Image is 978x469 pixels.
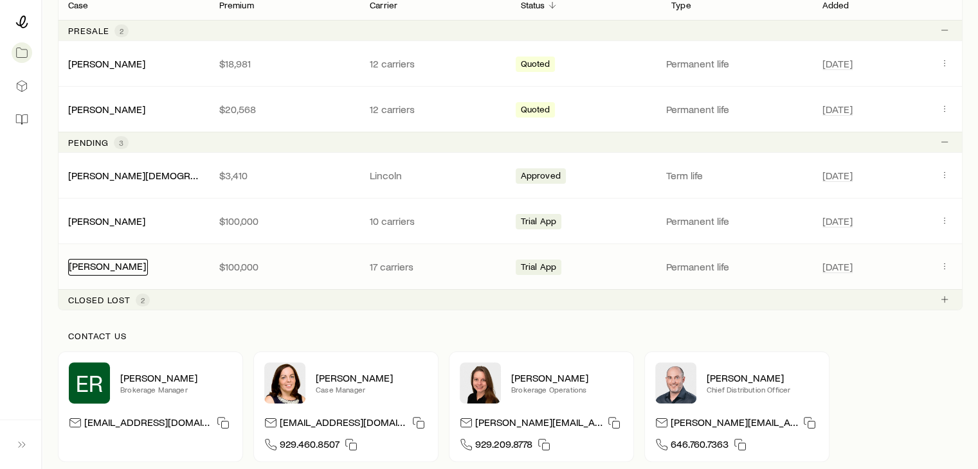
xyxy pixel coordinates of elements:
p: 12 carriers [370,57,500,70]
p: [EMAIL_ADDRESS][DOMAIN_NAME] [280,416,407,433]
div: [PERSON_NAME][DEMOGRAPHIC_DATA] [68,169,199,182]
p: $3,410 [219,169,350,182]
div: [PERSON_NAME] [68,215,145,228]
p: Pending [68,137,109,148]
a: [PERSON_NAME] [69,260,146,272]
p: 10 carriers [370,215,500,227]
p: Term life [666,169,807,182]
span: 646.760.7363 [671,438,729,455]
img: Heather McKee [264,362,305,403]
span: [DATE] [822,215,853,227]
p: $20,568 [219,103,350,116]
p: Closed lost [68,295,131,305]
div: [PERSON_NAME] [68,57,145,71]
p: Contact us [68,331,952,341]
p: Presale [68,26,109,36]
p: [PERSON_NAME] [316,371,428,384]
span: 2 [141,295,145,305]
a: [PERSON_NAME] [68,215,145,227]
div: [PERSON_NAME] [68,259,148,276]
p: Lincoln [370,169,500,182]
p: [PERSON_NAME][EMAIL_ADDRESS][DOMAIN_NAME] [671,416,798,433]
span: 2 [120,26,123,36]
p: $100,000 [219,260,350,273]
p: $18,981 [219,57,350,70]
p: Brokerage Manager [120,384,232,394]
span: Quoted [521,104,550,118]
p: [PERSON_NAME] [511,371,623,384]
a: [PERSON_NAME] [68,57,145,69]
span: 929.460.8507 [280,438,340,455]
span: [DATE] [822,169,853,182]
span: 929.209.8778 [475,438,532,455]
p: Permanent life [666,215,807,227]
img: Ellen Wall [460,362,501,403]
span: [DATE] [822,103,853,116]
span: Approved [521,170,561,184]
p: $100,000 [219,215,350,227]
span: [DATE] [822,57,853,70]
p: Permanent life [666,103,807,116]
p: Brokerage Operations [511,384,623,394]
span: ER [76,370,103,396]
a: [PERSON_NAME] [68,103,145,115]
p: Permanent life [666,57,807,70]
p: Case Manager [316,384,428,394]
p: 12 carriers [370,103,500,116]
div: [PERSON_NAME] [68,103,145,116]
a: [PERSON_NAME][DEMOGRAPHIC_DATA] [68,169,250,181]
img: Dan Pierson [655,362,696,403]
span: Trial App [521,261,556,275]
span: Trial App [521,216,556,229]
p: Permanent life [666,260,807,273]
p: Chief Distribution Officer [707,384,819,394]
p: 17 carriers [370,260,500,273]
span: 3 [119,137,123,148]
p: [PERSON_NAME] [120,371,232,384]
p: [PERSON_NAME] [707,371,819,384]
p: [PERSON_NAME][EMAIL_ADDRESS][DOMAIN_NAME] [475,416,602,433]
p: [EMAIL_ADDRESS][DOMAIN_NAME] [84,416,212,433]
span: [DATE] [822,260,853,273]
span: Quoted [521,58,550,72]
